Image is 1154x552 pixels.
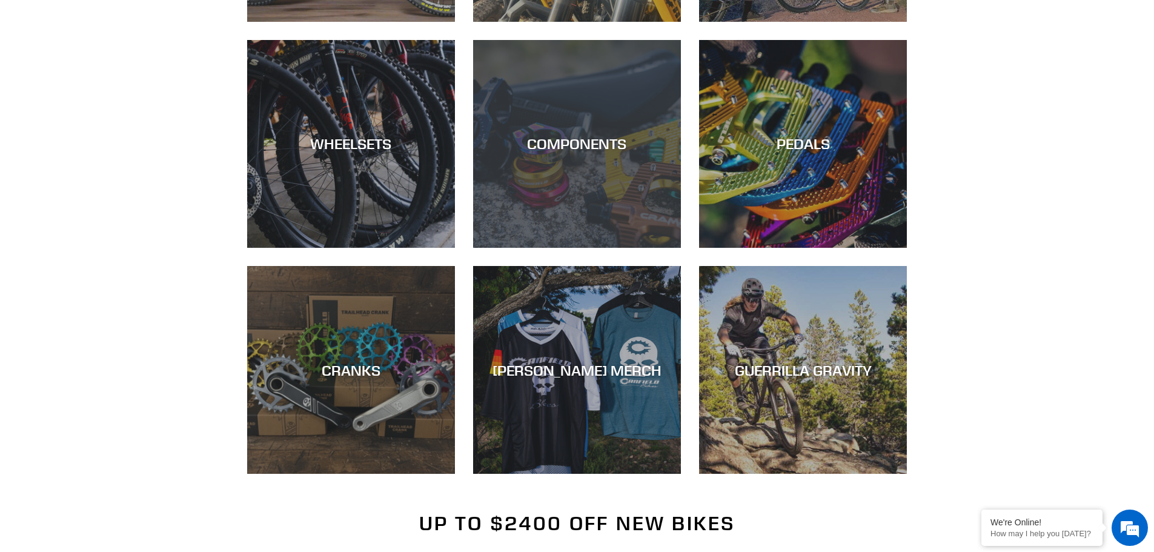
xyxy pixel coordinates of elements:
p: How may I help you today? [990,529,1093,538]
a: WHEELSETS [247,40,455,248]
div: We're Online! [990,517,1093,527]
div: [PERSON_NAME] MERCH [473,361,681,379]
div: WHEELSETS [247,135,455,153]
div: PEDALS [699,135,907,153]
a: PEDALS [699,40,907,248]
a: GUERRILLA GRAVITY [699,266,907,474]
a: [PERSON_NAME] MERCH [473,266,681,474]
div: CRANKS [247,361,455,379]
div: COMPONENTS [473,135,681,153]
h2: Up to $2400 Off New Bikes [247,512,907,535]
div: GUERRILLA GRAVITY [699,361,907,379]
a: CRANKS [247,266,455,474]
a: COMPONENTS [473,40,681,248]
